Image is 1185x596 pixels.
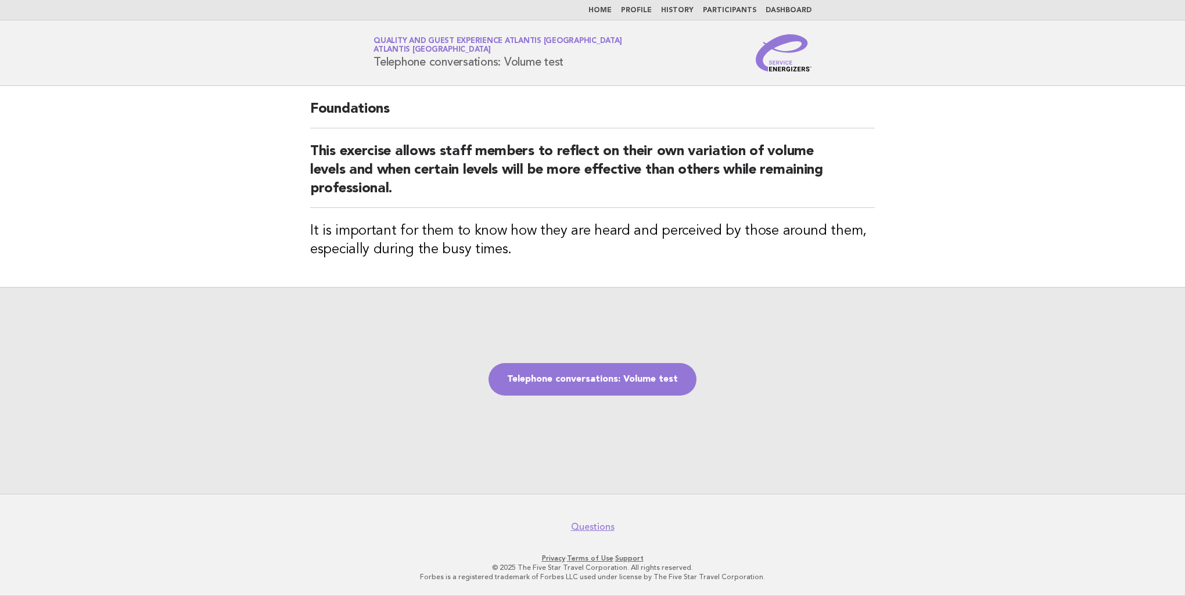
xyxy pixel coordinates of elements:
[621,7,652,14] a: Profile
[237,554,948,563] p: · ·
[310,142,875,208] h2: This exercise allows staff members to reflect on their own variation of volume levels and when ce...
[703,7,756,14] a: Participants
[588,7,612,14] a: Home
[237,572,948,581] p: Forbes is a registered trademark of Forbes LLC used under license by The Five Star Travel Corpora...
[374,46,491,54] span: Atlantis [GEOGRAPHIC_DATA]
[374,37,622,53] a: Quality and Guest Experience Atlantis [GEOGRAPHIC_DATA]Atlantis [GEOGRAPHIC_DATA]
[661,7,694,14] a: History
[571,521,615,533] a: Questions
[756,34,811,71] img: Service Energizers
[310,222,875,259] h3: It is important for them to know how they are heard and perceived by those around them, especiall...
[310,100,875,128] h2: Foundations
[489,363,696,396] a: Telephone conversations: Volume test
[237,563,948,572] p: © 2025 The Five Star Travel Corporation. All rights reserved.
[615,554,644,562] a: Support
[766,7,811,14] a: Dashboard
[567,554,613,562] a: Terms of Use
[374,38,622,68] h1: Telephone conversations: Volume test
[542,554,565,562] a: Privacy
